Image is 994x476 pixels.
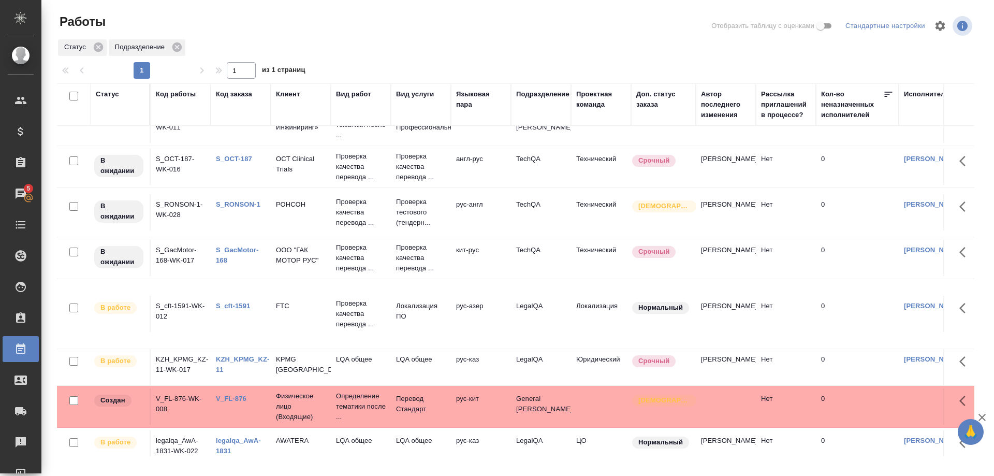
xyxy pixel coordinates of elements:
[571,296,631,332] td: Локализация
[100,356,130,366] p: В работе
[456,89,506,110] div: Языковая пара
[571,194,631,230] td: Технический
[93,154,144,178] div: Исполнитель назначен, приступать к работе пока рано
[571,240,631,276] td: Технический
[100,247,137,267] p: В ожидании
[396,436,446,446] p: LQA общее
[816,296,899,332] td: 0
[64,42,90,52] p: Статус
[638,247,669,257] p: Срочный
[151,240,211,276] td: S_GacMotor-168-WK-017
[904,246,961,254] a: [PERSON_NAME]
[451,194,511,230] td: рус-англ
[816,430,899,467] td: 0
[93,354,144,368] div: Исполнитель выполняет работу
[761,89,811,120] div: Рассылка приглашений в процессе?
[571,430,631,467] td: ЦО
[958,419,984,445] button: 🙏
[396,354,446,365] p: LQA общее
[571,149,631,185] td: Технический
[396,151,446,182] p: Проверка качества перевода ...
[100,302,130,313] p: В работе
[511,388,571,425] td: General [PERSON_NAME]
[451,349,511,385] td: рус-каз
[276,154,326,175] p: OCT Clinical Trials
[511,296,571,332] td: LegalQA
[216,155,252,163] a: S_OCT-187
[571,349,631,385] td: Юридический
[451,296,511,332] td: рус-азер
[96,89,119,99] div: Статус
[928,13,953,38] span: Настроить таблицу
[696,430,756,467] td: [PERSON_NAME]
[58,39,107,56] div: Статус
[816,149,899,185] td: 0
[904,200,961,208] a: [PERSON_NAME]
[93,245,144,269] div: Исполнитель назначен, приступать к работе пока рано
[904,155,961,163] a: [PERSON_NAME]
[816,240,899,276] td: 0
[904,355,961,363] a: [PERSON_NAME]
[638,356,669,366] p: Срочный
[216,355,270,373] a: KZH_KPMG_KZ-11
[953,194,978,219] button: Здесь прячутся важные кнопки
[396,197,446,228] p: Проверка тестового (тендерн...
[756,149,816,185] td: Нет
[100,395,125,406] p: Создан
[953,388,978,413] button: Здесь прячутся важные кнопки
[816,388,899,425] td: 0
[276,354,326,375] p: KPMG [GEOGRAPHIC_DATA]
[100,201,137,222] p: В ожидании
[396,394,446,414] p: Перевод Стандарт
[756,349,816,385] td: Нет
[516,89,569,99] div: Подразделение
[701,89,751,120] div: Автор последнего изменения
[756,296,816,332] td: Нет
[115,42,168,52] p: Подразделение
[276,199,326,210] p: РОНСОН
[93,394,144,408] div: Заказ еще не согласован с клиентом, искать исполнителей рано
[336,436,386,446] p: LQA общее
[756,430,816,467] td: Нет
[216,246,258,264] a: S_GacMotor-168
[511,430,571,467] td: LegalQA
[151,149,211,185] td: S_OCT-187-WK-016
[216,200,260,208] a: S_RONSON-1
[93,436,144,450] div: Исполнитель выполняет работу
[109,39,185,56] div: Подразделение
[953,16,974,36] span: Посмотреть информацию
[57,13,106,30] span: Работы
[756,388,816,425] td: Нет
[156,89,196,99] div: Код работы
[100,155,137,176] p: В ожидании
[696,149,756,185] td: [PERSON_NAME]
[396,89,434,99] div: Вид услуги
[451,430,511,467] td: рус-каз
[511,149,571,185] td: TechQA
[636,89,691,110] div: Доп. статус заказа
[638,395,690,406] p: [DEMOGRAPHIC_DATA]
[904,302,961,310] a: [PERSON_NAME]
[451,240,511,276] td: кит-рус
[953,240,978,265] button: Здесь прячутся важные кнопки
[511,240,571,276] td: TechQA
[216,395,246,402] a: V_FL-876
[756,194,816,230] td: Нет
[100,437,130,448] p: В работе
[711,21,814,31] span: Отобразить таблицу с оценками
[151,349,211,385] td: KZH_KPMG_KZ-11-WK-017
[696,349,756,385] td: [PERSON_NAME]
[151,430,211,467] td: legalqa_AwA-1831-WK-022
[638,302,683,313] p: Нормальный
[904,89,949,99] div: Исполнитель
[396,242,446,273] p: Проверка качества перевода ...
[93,199,144,224] div: Исполнитель назначен, приступать к работе пока рано
[396,301,446,322] p: Локализация ПО
[216,89,252,99] div: Код заказа
[151,388,211,425] td: V_FL-876-WK-008
[336,354,386,365] p: LQA общее
[904,437,961,444] a: [PERSON_NAME]
[816,349,899,385] td: 0
[93,301,144,315] div: Исполнитель выполняет работу
[511,349,571,385] td: LegalQA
